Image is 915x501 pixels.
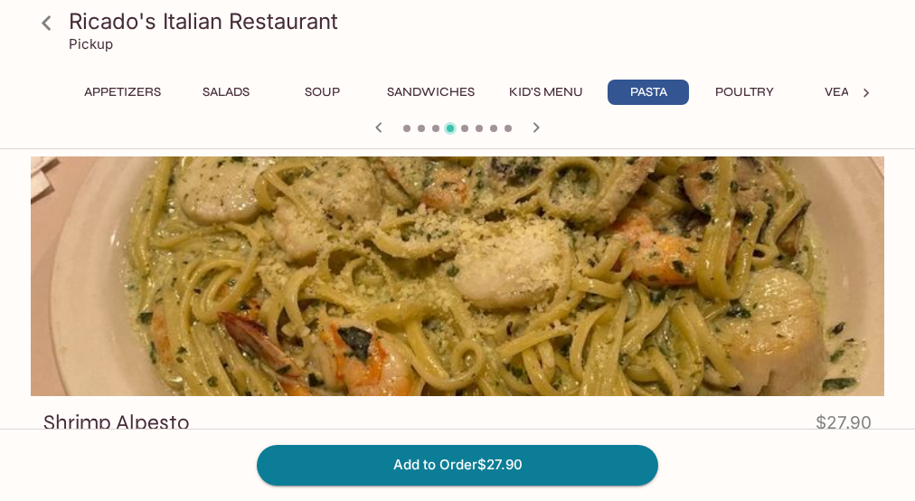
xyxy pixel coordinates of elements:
button: Poultry [703,80,785,105]
button: Kid's Menu [499,80,593,105]
button: Pasta [608,80,689,105]
button: Appetizers [74,80,171,105]
p: Pickup [69,35,113,52]
button: Salads [185,80,267,105]
button: Add to Order$27.90 [257,445,658,485]
h4: $27.90 [816,409,872,444]
button: Veal [799,80,881,105]
h3: Ricado's Italian Restaurant [69,7,877,35]
h3: Shrimp Alpesto [43,409,189,437]
button: Soup [281,80,363,105]
button: Sandwiches [377,80,485,105]
div: Shrimp Alpesto [31,156,884,396]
